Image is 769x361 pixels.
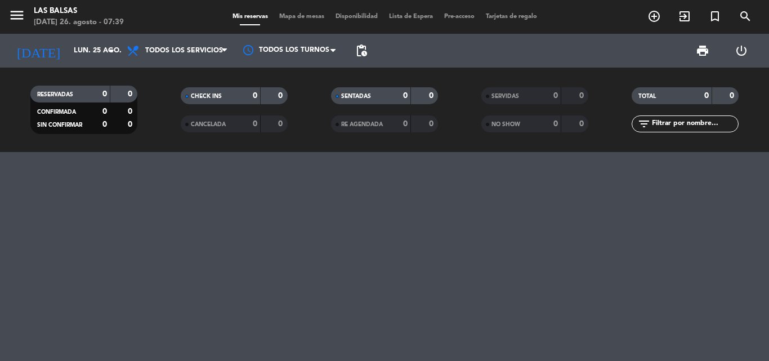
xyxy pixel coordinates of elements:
i: add_circle_outline [647,10,661,23]
i: [DATE] [8,38,68,63]
span: pending_actions [355,44,368,57]
span: Todos los servicios [145,47,223,55]
span: NO SHOW [491,122,520,127]
strong: 0 [730,92,736,100]
span: CHECK INS [191,93,222,99]
span: CANCELADA [191,122,226,127]
strong: 0 [102,121,107,128]
strong: 0 [128,121,135,128]
strong: 0 [102,90,107,98]
strong: 0 [553,92,558,100]
strong: 0 [253,92,257,100]
strong: 0 [128,90,135,98]
strong: 0 [128,108,135,115]
span: RE AGENDADA [341,122,383,127]
strong: 0 [579,92,586,100]
span: SENTADAS [341,93,371,99]
strong: 0 [429,120,436,128]
i: exit_to_app [678,10,691,23]
span: Lista de Espera [383,14,439,20]
span: RESERVADAS [37,92,73,97]
strong: 0 [102,108,107,115]
strong: 0 [403,120,408,128]
strong: 0 [278,120,285,128]
span: TOTAL [638,93,656,99]
span: SERVIDAS [491,93,519,99]
strong: 0 [704,92,709,100]
span: Mis reservas [227,14,274,20]
span: CONFIRMADA [37,109,76,115]
i: search [739,10,752,23]
strong: 0 [253,120,257,128]
i: menu [8,7,25,24]
span: SIN CONFIRMAR [37,122,82,128]
strong: 0 [579,120,586,128]
strong: 0 [278,92,285,100]
span: Mapa de mesas [274,14,330,20]
i: arrow_drop_down [105,44,118,57]
i: power_settings_new [735,44,748,57]
div: Las Balsas [34,6,124,17]
span: Tarjetas de regalo [480,14,543,20]
strong: 0 [429,92,436,100]
span: print [696,44,709,57]
i: turned_in_not [708,10,722,23]
input: Filtrar por nombre... [651,118,738,130]
div: [DATE] 26. agosto - 07:39 [34,17,124,28]
button: menu [8,7,25,28]
i: filter_list [637,117,651,131]
strong: 0 [403,92,408,100]
strong: 0 [553,120,558,128]
span: Pre-acceso [439,14,480,20]
span: Disponibilidad [330,14,383,20]
div: LOG OUT [722,34,761,68]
